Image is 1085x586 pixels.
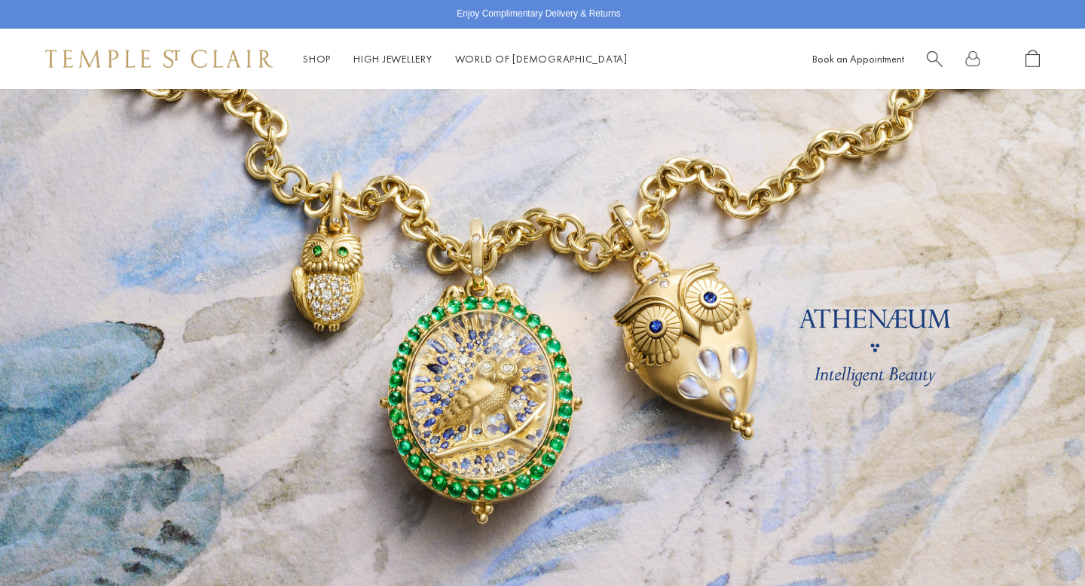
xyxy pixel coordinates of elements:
a: Open Shopping Bag [1025,50,1040,69]
a: World of [DEMOGRAPHIC_DATA]World of [DEMOGRAPHIC_DATA] [455,52,628,66]
p: Enjoy Complimentary Delivery & Returns [457,7,620,22]
a: Book an Appointment [812,52,904,66]
nav: Main navigation [303,50,628,69]
a: High JewelleryHigh Jewellery [353,52,432,66]
a: ShopShop [303,52,331,66]
a: Search [927,50,943,69]
img: Temple St. Clair [45,50,273,68]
